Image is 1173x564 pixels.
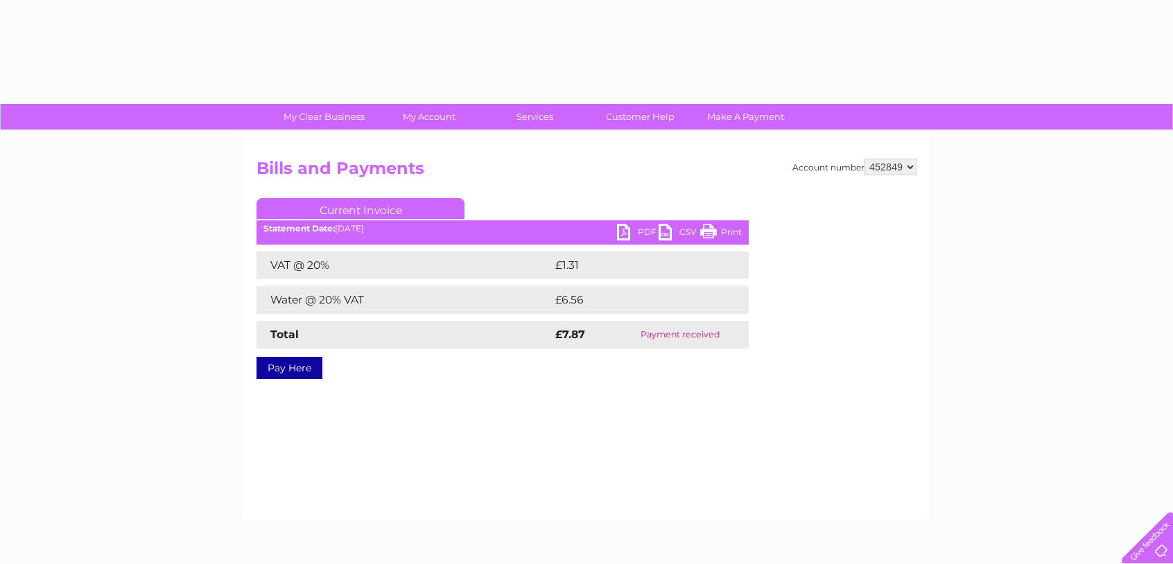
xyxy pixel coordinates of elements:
[611,321,749,349] td: Payment received
[270,328,299,341] strong: Total
[617,224,659,244] a: PDF
[372,104,487,130] a: My Account
[700,224,742,244] a: Print
[555,328,585,341] strong: £7.87
[552,252,712,279] td: £1.31
[583,104,697,130] a: Customer Help
[688,104,803,130] a: Make A Payment
[263,223,335,233] b: Statement Date:
[257,252,552,279] td: VAT @ 20%
[267,104,381,130] a: My Clear Business
[257,286,552,314] td: Water @ 20% VAT
[478,104,592,130] a: Services
[257,224,749,233] div: [DATE]
[257,198,464,219] a: Current Invoice
[257,159,916,185] h2: Bills and Payments
[792,159,916,175] div: Account number
[552,286,716,314] td: £6.56
[257,357,322,379] a: Pay Here
[659,224,700,244] a: CSV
